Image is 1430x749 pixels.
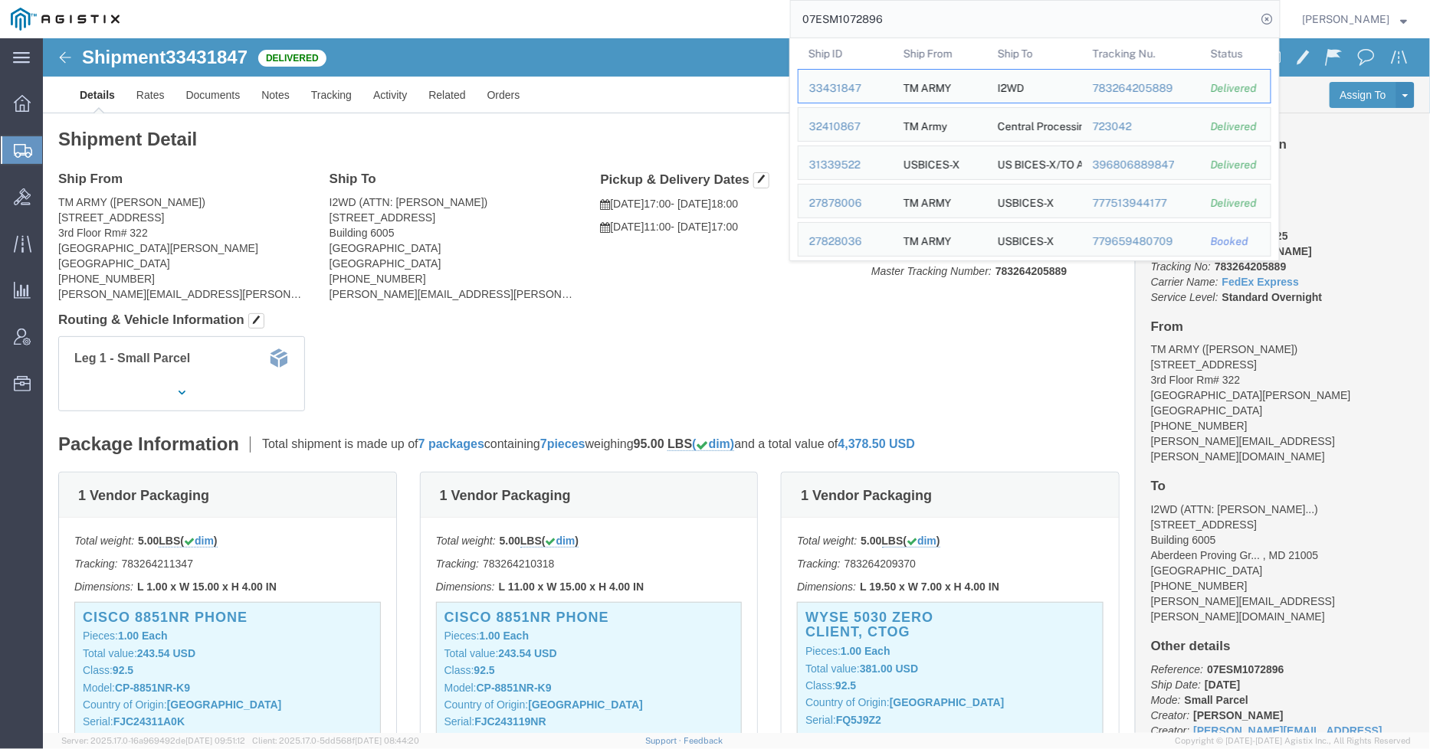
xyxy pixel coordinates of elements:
a: Feedback [684,736,723,745]
button: [PERSON_NAME] [1302,10,1409,28]
div: USBICES-X [998,185,1054,218]
div: Delivered [1211,157,1260,173]
span: Client: 2025.17.0-5dd568f [252,736,419,745]
div: USBICES-X [998,223,1054,256]
span: Andrew Wacyra [1303,11,1390,28]
div: Delivered [1211,119,1260,135]
div: Delivered [1211,80,1260,96]
div: 27878006 [809,195,882,211]
div: 723042 [1093,119,1190,135]
div: Booked [1211,234,1260,250]
div: Delivered [1211,195,1260,211]
div: 27828036 [809,234,882,250]
a: Support [645,736,684,745]
div: US BICES-X/TO Army [998,146,1071,179]
th: Status [1200,38,1271,69]
span: Copyright © [DATE]-[DATE] Agistix Inc., All Rights Reserved [1176,734,1412,747]
div: 32410867 [809,119,882,135]
div: Central Processing Receiving Point (CPRP) [998,108,1071,141]
div: TM ARMY [904,70,952,103]
div: 31339522 [809,157,882,173]
span: [DATE] 09:51:12 [185,736,245,745]
th: Ship To [987,38,1082,69]
iframe: FS Legacy Container [43,38,1430,733]
div: TM Army [904,108,947,141]
span: [DATE] 08:44:20 [355,736,419,745]
div: TM ARMY [904,185,952,218]
div: USBICES-X [904,146,960,179]
span: Server: 2025.17.0-16a969492de [61,736,245,745]
div: I2WD [998,70,1025,103]
th: Ship From [893,38,988,69]
th: Tracking Nu. [1082,38,1201,69]
th: Ship ID [798,38,893,69]
div: 779659480709 [1093,234,1190,250]
div: 783264205889 [1093,80,1190,96]
input: Search for shipment number, reference number [791,1,1257,38]
table: Search Results [798,38,1279,260]
div: 777513944177 [1093,195,1190,211]
div: 396806889847 [1093,157,1190,173]
div: 33431847 [809,80,882,96]
div: TM ARMY [904,223,952,256]
img: logo [11,8,120,31]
